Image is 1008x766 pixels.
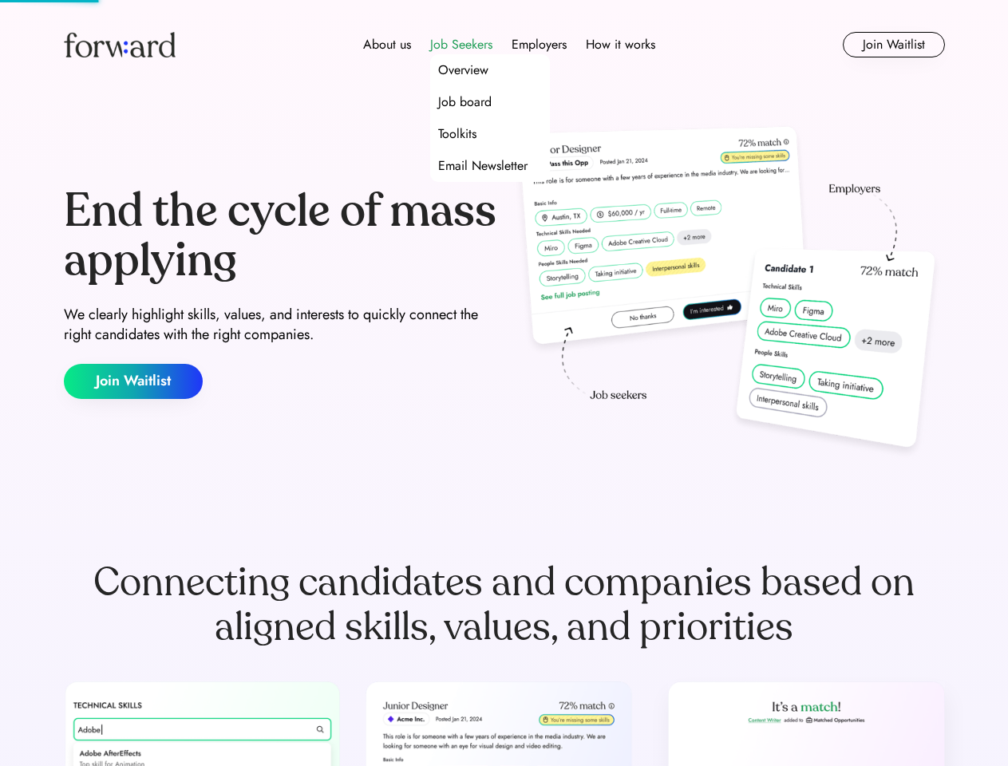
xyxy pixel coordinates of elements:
[64,32,176,57] img: Forward logo
[438,61,488,80] div: Overview
[64,305,498,345] div: We clearly highlight skills, values, and interests to quickly connect the right candidates with t...
[64,187,498,285] div: End the cycle of mass applying
[438,93,492,112] div: Job board
[64,364,203,399] button: Join Waitlist
[511,121,945,464] img: hero-image.png
[363,35,411,54] div: About us
[64,560,945,650] div: Connecting candidates and companies based on aligned skills, values, and priorities
[586,35,655,54] div: How it works
[430,35,492,54] div: Job Seekers
[438,156,528,176] div: Email Newsletter
[843,32,945,57] button: Join Waitlist
[438,124,476,144] div: Toolkits
[512,35,567,54] div: Employers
